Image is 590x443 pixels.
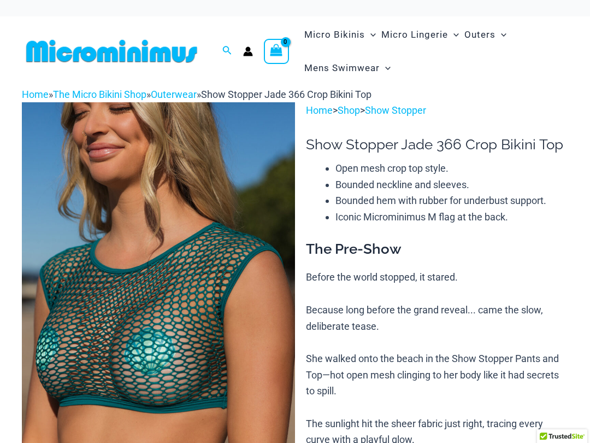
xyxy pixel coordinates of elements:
a: Search icon link [222,44,232,58]
span: » » » [22,89,371,100]
a: OutersMenu ToggleMenu Toggle [462,18,509,51]
a: Micro BikinisMenu ToggleMenu Toggle [302,18,379,51]
a: The Micro Bikini Shop [53,89,146,100]
nav: Site Navigation [300,16,568,86]
h3: The Pre-Show [306,240,568,259]
span: Menu Toggle [495,21,506,49]
li: Bounded hem with rubber for underbust support. [335,193,568,209]
span: Menu Toggle [365,21,376,49]
li: Iconic Microminimus M flag at the back. [335,209,568,225]
span: Outers [464,21,495,49]
span: Mens Swimwear [304,54,380,82]
a: Mens SwimwearMenu ToggleMenu Toggle [302,51,393,85]
a: Shop [338,104,360,116]
li: Bounded neckline and sleeves. [335,177,568,193]
p: > > [306,102,568,119]
a: Account icon link [243,46,253,56]
a: Outerwear [151,89,197,100]
span: Show Stopper Jade 366 Crop Bikini Top [201,89,371,100]
img: MM SHOP LOGO FLAT [22,39,202,63]
a: Micro LingerieMenu ToggleMenu Toggle [379,18,462,51]
a: Home [22,89,49,100]
h1: Show Stopper Jade 366 Crop Bikini Top [306,136,568,153]
span: Menu Toggle [380,54,391,82]
span: Menu Toggle [448,21,459,49]
li: Open mesh crop top style. [335,160,568,177]
a: Home [306,104,333,116]
span: Micro Bikinis [304,21,365,49]
a: View Shopping Cart, empty [264,39,289,64]
a: Show Stopper [365,104,426,116]
span: Micro Lingerie [381,21,448,49]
